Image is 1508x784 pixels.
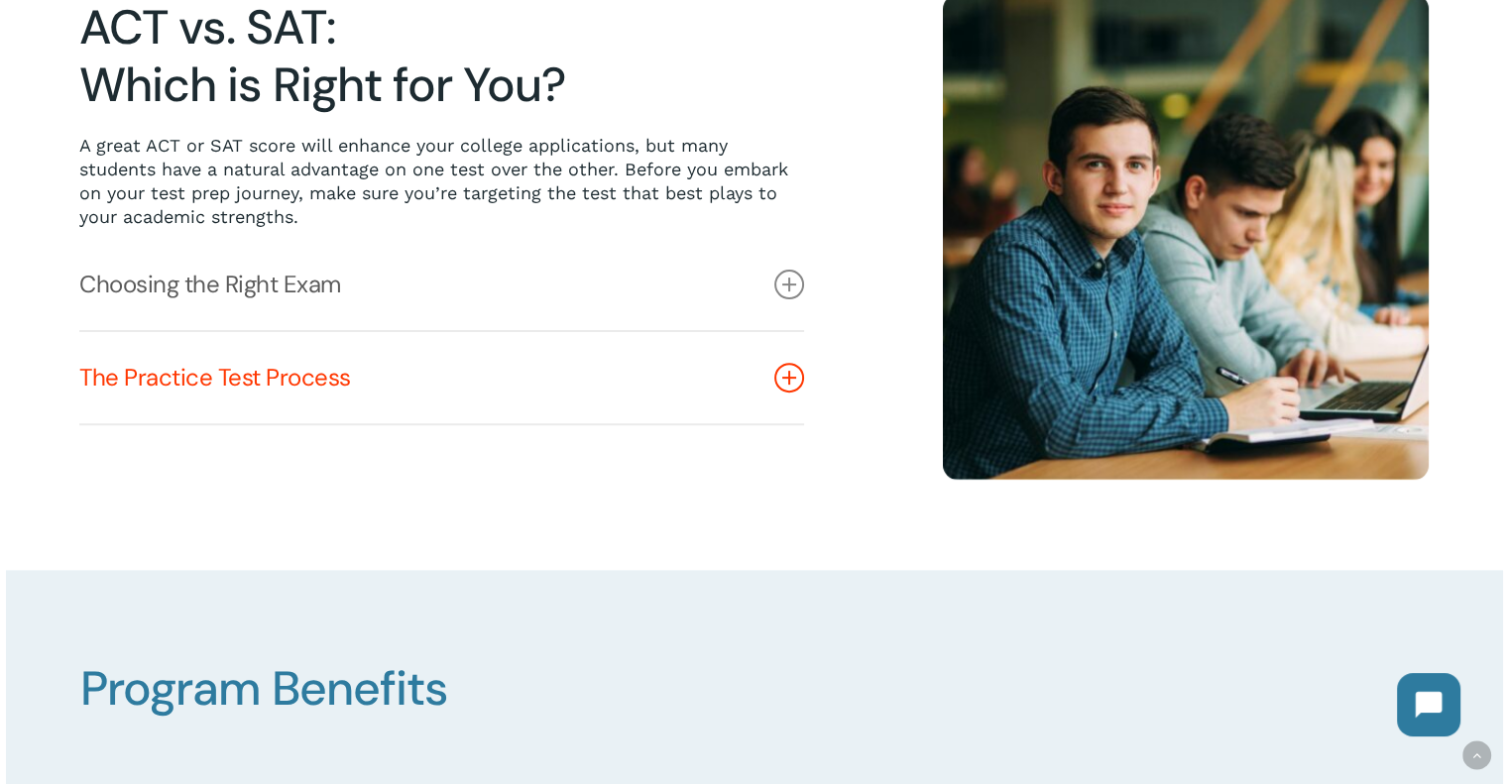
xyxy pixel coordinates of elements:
[80,657,448,720] span: Program Benefits
[79,332,804,423] a: The Practice Test Process
[79,134,803,229] p: A great ACT or SAT score will enhance your college applications, but many students have a natural...
[1377,653,1480,756] iframe: Chatbot
[79,239,804,330] a: Choosing the Right Exam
